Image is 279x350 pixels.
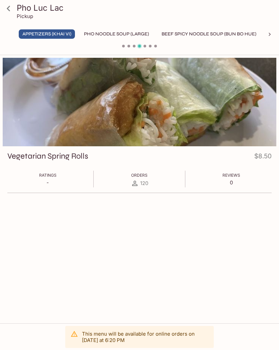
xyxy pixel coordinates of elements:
button: Pho Noodle Soup (Large) [80,29,153,39]
button: Beef Spicy Noodle Soup (Bun Bo Hue) [158,29,260,39]
div: Vegetarian Spring Rolls [3,58,276,146]
h3: Vegetarian Spring Rolls [7,151,88,161]
h4: $8.50 [254,151,272,164]
span: Ratings [39,173,57,178]
span: Reviews [222,173,240,178]
h3: Pho Luc Lac [17,3,274,13]
p: - [39,179,57,186]
p: This menu will be available for online orders on [DATE] at 6:20 PM [82,331,208,343]
p: Pickup [17,13,33,19]
span: 120 [140,180,148,186]
button: Appetizers (Khai Vi) [19,29,75,39]
span: Orders [131,173,148,178]
p: 0 [222,179,240,186]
